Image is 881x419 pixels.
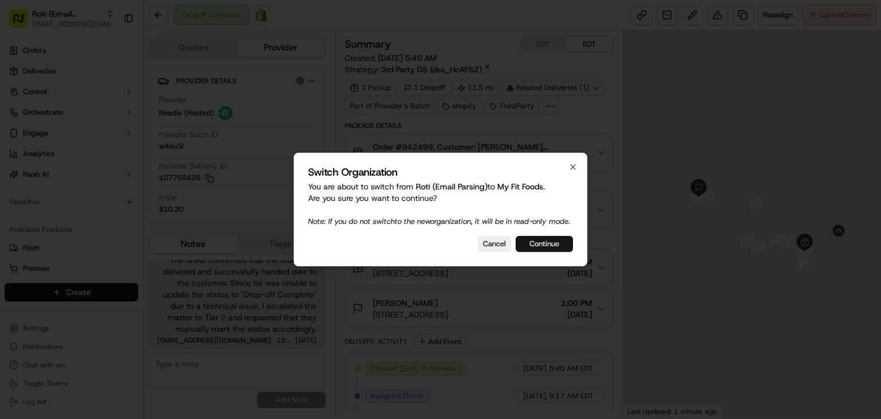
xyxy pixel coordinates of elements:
[308,167,573,177] h2: Switch Organization
[308,181,573,227] p: You are about to switch from to . Are you sure you want to continue?
[416,181,488,192] span: Roti (Email Parsing)
[114,40,139,49] span: Pylon
[308,216,570,226] span: Note: If you do not switch to the new organization, it will be in read-only mode.
[478,236,511,252] button: Cancel
[81,40,139,49] a: Powered byPylon
[516,236,573,252] button: Continue
[497,181,543,192] span: My Fit Foods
